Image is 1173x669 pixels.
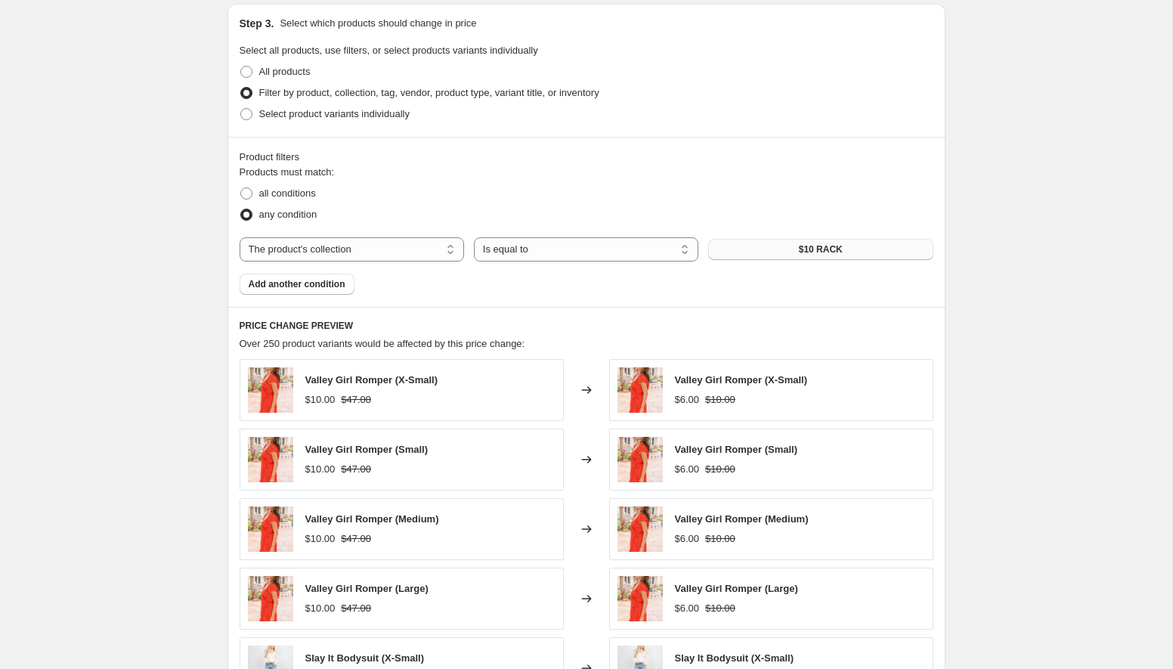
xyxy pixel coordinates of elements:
strike: $10.00 [705,392,735,407]
h6: PRICE CHANGE PREVIEW [240,320,933,332]
div: Product filters [240,150,933,165]
span: Valley Girl Romper (Small) [675,444,798,455]
strike: $47.00 [341,601,371,616]
span: all conditions [259,187,316,199]
img: 249a9584_80x.jpg [248,576,293,621]
span: Products must match: [240,166,335,178]
button: Add another condition [240,274,354,295]
span: Select all products, use filters, or select products variants individually [240,45,538,56]
span: any condition [259,209,317,220]
img: 249a9584_80x.jpg [248,506,293,552]
h2: Step 3. [240,16,274,31]
img: 249a9584_80x.jpg [617,576,663,621]
img: 249a9584_80x.jpg [248,367,293,413]
div: $10.00 [305,531,336,547]
span: Slay It Bodysuit (X-Small) [305,652,424,664]
div: $6.00 [675,601,700,616]
p: Select which products should change in price [280,16,476,31]
div: $10.00 [305,392,336,407]
span: Valley Girl Romper (Large) [675,583,798,594]
img: 249a9584_80x.jpg [248,437,293,482]
strike: $47.00 [341,531,371,547]
strike: $10.00 [705,601,735,616]
div: $6.00 [675,462,700,477]
span: Valley Girl Romper (X-Small) [305,374,438,386]
span: Slay It Bodysuit (X-Small) [675,652,794,664]
span: Over 250 product variants would be affected by this price change: [240,338,525,349]
span: Valley Girl Romper (Medium) [305,513,439,525]
span: Add another condition [249,278,345,290]
img: 249a9584_80x.jpg [617,437,663,482]
span: Valley Girl Romper (Medium) [675,513,809,525]
span: Valley Girl Romper (Small) [305,444,429,455]
img: 249a9584_80x.jpg [617,506,663,552]
div: $10.00 [305,462,336,477]
span: Valley Girl Romper (X-Small) [675,374,808,386]
strike: $47.00 [341,392,371,407]
span: $10 RACK [799,243,843,256]
strike: $10.00 [705,531,735,547]
span: All products [259,66,311,77]
span: Select product variants individually [259,108,410,119]
div: $6.00 [675,531,700,547]
div: $10.00 [305,601,336,616]
div: $6.00 [675,392,700,407]
strike: $10.00 [705,462,735,477]
span: Filter by product, collection, tag, vendor, product type, variant title, or inventory [259,87,599,98]
span: Valley Girl Romper (Large) [305,583,429,594]
img: 249a9584_80x.jpg [617,367,663,413]
button: $10 RACK [708,239,933,260]
strike: $47.00 [341,462,371,477]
